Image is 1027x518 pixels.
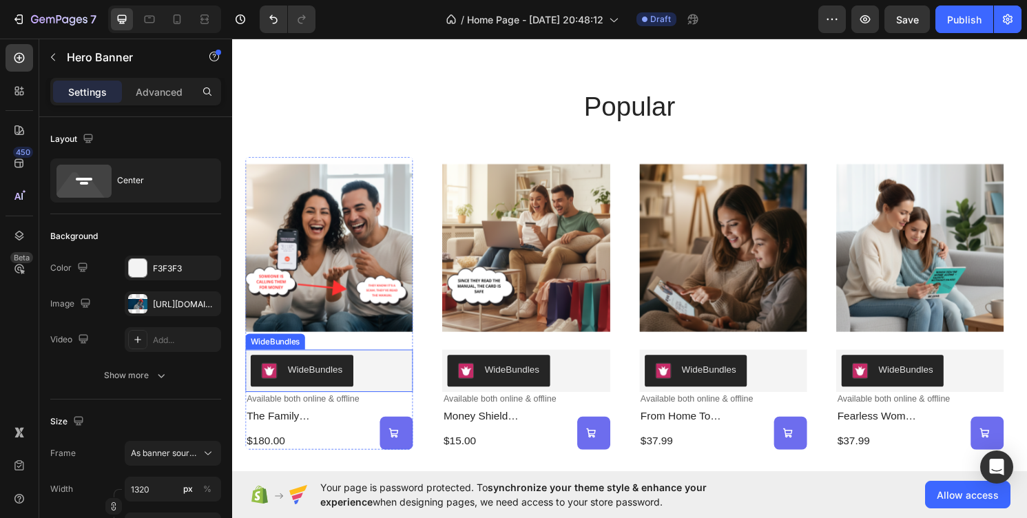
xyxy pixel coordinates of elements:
[937,488,999,502] span: Allow access
[429,330,536,363] button: WideBundles
[235,338,251,355] img: Wide%20Bundles.png
[50,259,91,278] div: Color
[424,411,511,428] div: $37.99
[153,298,218,311] div: [URL][DOMAIN_NAME]
[650,13,671,25] span: Draft
[645,338,661,355] img: Wide%20Bundles.png
[10,252,33,263] div: Beta
[218,386,306,403] h2: money shield collection – protect your wallet & privacy
[425,370,597,382] p: Available both online & offline
[117,165,201,196] div: Center
[232,38,1027,473] iframe: Design area
[935,6,993,33] button: Publish
[320,480,760,509] span: Your page is password protected. To when designing pages, we need access to your store password.
[180,481,196,497] button: %
[672,338,729,353] div: WideBundles
[17,310,73,322] div: WideBundles
[424,386,511,403] h2: from home to online – the complete child & family safety pack
[153,262,218,275] div: F3F3F3
[220,370,391,382] p: Available both online & offline
[424,124,598,313] a: FROM HOME TO ONLINE – THE COMPLETE CHILD & FAMILY SAFETY PACK
[630,370,801,382] p: Available both online & offline
[262,338,320,353] div: WideBundles
[6,6,103,33] button: 7
[50,295,94,313] div: Image
[125,441,221,466] button: As banner source
[768,394,802,428] button: Add to cart
[15,370,187,382] p: Available both online & offline
[320,481,707,508] span: synchronize your theme style & enhance your experience
[30,338,47,355] img: Wide%20Bundles.png
[50,363,221,388] button: Show more
[947,12,982,27] div: Publish
[224,330,331,363] button: WideBundles
[359,394,393,428] button: Add to cart
[50,130,96,149] div: Layout
[13,147,33,158] div: 450
[628,411,716,428] div: $37.99
[19,330,126,363] button: WideBundles
[183,483,193,495] div: px
[467,12,603,27] span: Home Page - [DATE] 20:48:12
[50,447,76,459] label: Frame
[14,124,188,313] a: THE FAMILY FRAUD SURVIVAL GUIDE – THE ULTIMATE ANTI-SCAM BIBLE
[884,6,930,33] button: Save
[634,330,740,363] button: WideBundles
[154,394,188,428] button: Add to cart
[50,331,92,349] div: Video
[90,11,96,28] p: 7
[218,386,306,403] a: MONEY SHIELD COLLECTION – PROTECT YOUR WALLET & PRIVACY
[14,411,101,428] div: $180.00
[14,386,101,403] h2: the family fraud survival guide – the ultimate anti-scam [DEMOGRAPHIC_DATA]
[50,230,98,242] div: Background
[218,124,393,313] a: MONEY SHIELD COLLECTION – PROTECT YOUR WALLET & PRIVACY
[153,334,218,346] div: Add...
[203,483,211,495] div: %
[260,6,315,33] div: Undo/Redo
[925,481,1010,508] button: Allow access
[14,52,813,91] h2: popular
[104,369,168,382] div: Show more
[58,338,115,353] div: WideBundles
[125,477,221,501] input: px%
[14,386,101,403] a: THE FAMILY FRAUD SURVIVAL GUIDE – THE ULTIMATE ANTI-SCAM BIBLE
[199,481,216,497] button: px
[136,85,183,99] p: Advanced
[68,85,107,99] p: Settings
[468,338,525,353] div: WideBundles
[563,394,598,428] button: Add to cart
[896,14,919,25] span: Save
[628,386,716,403] h2: fearless woman collection – everything you need to feel safe
[67,49,184,65] p: Hero Banner
[218,411,306,428] div: $15.00
[131,447,198,459] span: As banner source
[628,386,716,403] a: FEARLESS WOMAN COLLECTION – EVERYTHING YOU NEED TO FEEL SAFE
[50,413,87,431] div: Size
[50,483,73,495] label: Width
[461,12,464,27] span: /
[980,450,1013,484] div: Open Intercom Messenger
[628,124,802,313] a: FEARLESS WOMAN COLLECTION – EVERYTHING YOU NEED TO FEEL SAFE
[440,338,457,355] img: Wide%20Bundles.png
[424,386,511,403] a: FROM HOME TO ONLINE – THE COMPLETE CHILD & FAMILY SAFETY PACK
